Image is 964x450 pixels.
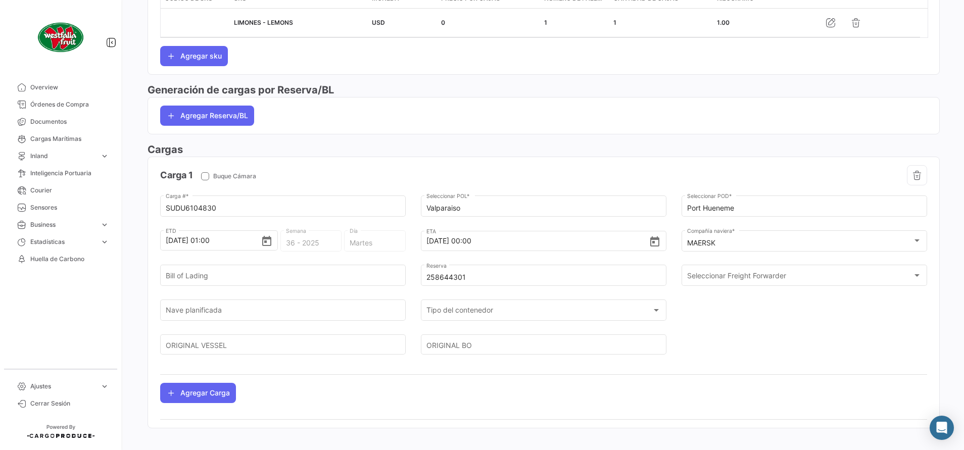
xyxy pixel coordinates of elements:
span: Inland [30,152,96,161]
span: Buque Cámara [213,172,256,181]
span: Estadísticas [30,237,96,246]
img: client-50.png [35,12,86,63]
a: Sensores [8,199,113,216]
button: Agregar sku [160,46,228,66]
span: Seleccionar Freight Forwarder [687,273,913,282]
a: Documentos [8,113,113,130]
span: 0 [441,19,445,26]
h4: Carga 1 [160,168,193,182]
span: LIMONES - LEMONS [234,19,293,26]
a: Inteligencia Portuaria [8,165,113,182]
span: Tipo del contenedor [426,308,652,317]
input: Seleccionar una fecha [426,223,649,259]
span: Sensores [30,203,109,212]
span: Cargas Marítimas [30,134,109,143]
mat-select-trigger: MAERSK [687,238,715,247]
button: Open calendar [649,235,661,246]
span: expand_more [100,382,109,391]
span: expand_more [100,237,109,246]
button: Agregar Reserva/BL [160,106,254,126]
input: Escriba para buscar... [687,204,922,213]
span: 1 [613,19,616,26]
span: expand_more [100,220,109,229]
input: Escriba para buscar... [426,204,661,213]
h3: Generación de cargas por Reserva/BL [148,83,940,97]
span: Huella de Carbono [30,255,109,264]
span: Business [30,220,96,229]
div: Abrir Intercom Messenger [930,416,954,440]
span: 1 [544,19,547,26]
span: USD [372,19,385,26]
button: Open calendar [261,235,273,246]
span: 1.00 [717,19,730,26]
span: Documentos [30,117,109,126]
a: Overview [8,79,113,96]
a: Courier [8,182,113,199]
span: expand_more [100,152,109,161]
a: Cargas Marítimas [8,130,113,147]
button: Agregar Carga [160,383,236,403]
h3: Cargas [148,142,940,157]
span: Inteligencia Portuaria [30,169,109,178]
span: Órdenes de Compra [30,100,109,109]
span: Cerrar Sesión [30,399,109,408]
input: Seleccionar una fecha [166,223,261,258]
a: Huella de Carbono [8,251,113,268]
span: Overview [30,83,109,92]
a: Órdenes de Compra [8,96,113,113]
span: Ajustes [30,382,96,391]
span: Courier [30,186,109,195]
